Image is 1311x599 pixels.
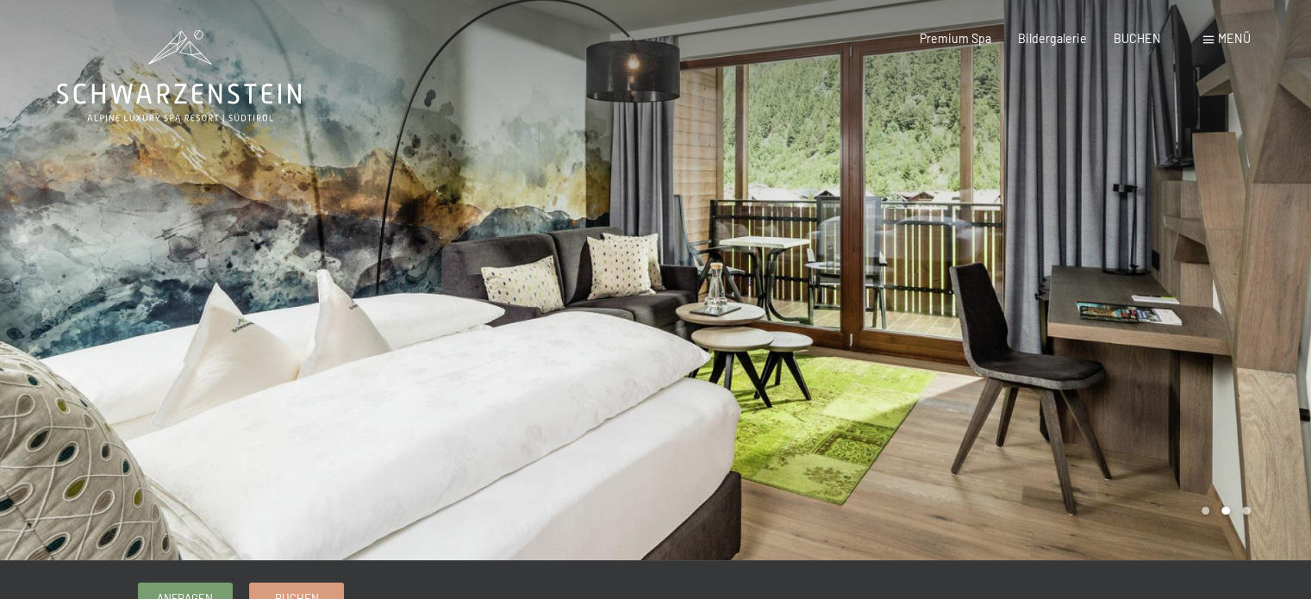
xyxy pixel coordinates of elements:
a: Premium Spa [920,31,991,46]
a: Bildergalerie [1018,31,1087,46]
span: Menü [1218,31,1251,46]
a: BUCHEN [1114,31,1161,46]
